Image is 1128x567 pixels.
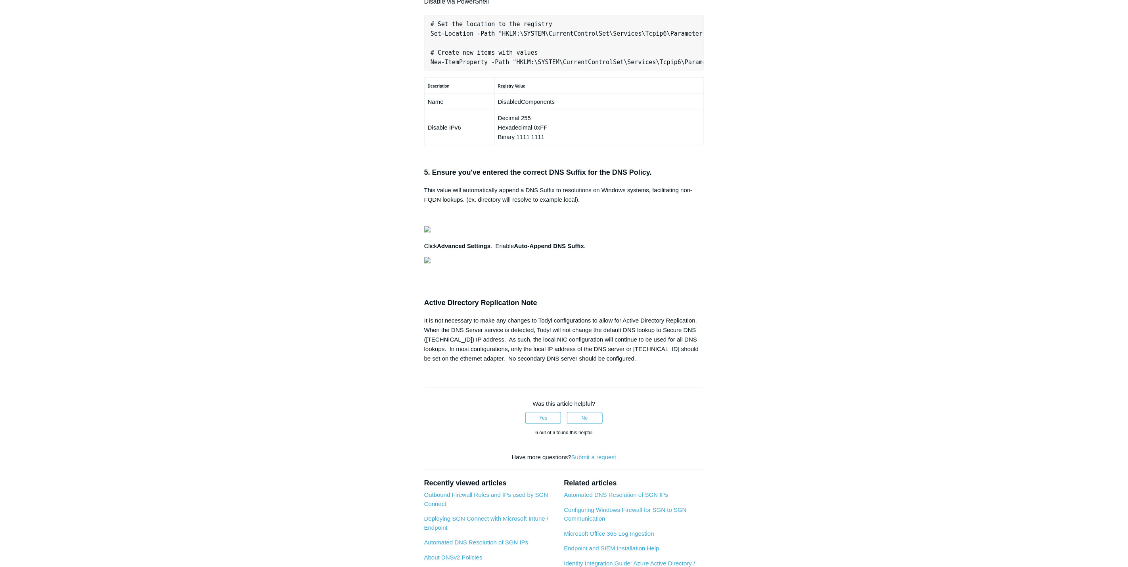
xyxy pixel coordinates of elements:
h2: Related articles [564,478,704,489]
a: Configuring Windows Firewall for SGN to SGN Communication [564,506,686,522]
td: Disable IPv6 [424,110,494,145]
h3: Active Directory Replication Note [424,297,704,309]
td: DisabledComponents [494,94,703,110]
a: About DNSv2 Policies [424,554,483,561]
button: This article was not helpful [567,412,603,424]
p: Click . Enable . [424,241,704,251]
strong: Auto-Append DNS Suffix [514,242,584,249]
strong: Registry Value [498,84,525,88]
img: 27414169404179 [424,257,431,263]
a: Submit a request [571,454,616,460]
a: Microsoft Office 365 Log Ingestion [564,530,654,537]
div: Have more questions? [424,453,704,462]
strong: Description [428,84,450,88]
img: 27414207119379 [424,226,431,233]
a: Automated DNS Resolution of SGN IPs [424,539,529,546]
h2: Recently viewed articles [424,478,556,489]
a: Deploying SGN Connect with Microsoft Intune / Endpoint [424,515,548,531]
p: This value will automatically append a DNS Suffix to resolutions on Windows systems, facilitating... [424,185,704,204]
a: Outbound Firewall Rules and IPs used by SGN Connect [424,491,548,507]
td: Decimal 255 Hexadecimal 0xFF Binary 1111 1111 [494,110,703,145]
button: This article was helpful [525,412,561,424]
span: 6 out of 6 found this helpful [535,430,592,435]
strong: Advanced Settings [437,242,490,249]
a: Endpoint and SIEM Installation Help [564,545,659,552]
td: Name [424,94,494,110]
div: It is not necessary to make any changes to Todyl configurations to allow for Active Directory Rep... [424,316,704,363]
pre: # Set the location to the registry Set-Location -Path "HKLM:\SYSTEM\CurrentControlSet\Services\Tc... [424,15,704,71]
a: Automated DNS Resolution of SGN IPs [564,491,668,498]
span: Was this article helpful? [533,400,596,407]
h3: 5. Ensure you've entered the correct DNS Suffix for the DNS Policy. [424,167,704,178]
